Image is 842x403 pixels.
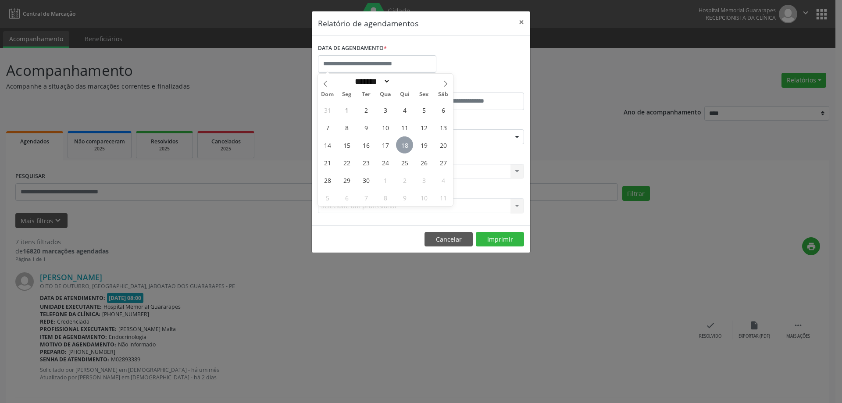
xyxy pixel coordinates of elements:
[434,92,453,97] span: Sáb
[476,232,524,247] button: Imprimir
[377,101,394,118] span: Setembro 3, 2025
[319,101,336,118] span: Agosto 31, 2025
[423,79,524,93] label: ATÉ
[377,189,394,206] span: Outubro 8, 2025
[337,92,357,97] span: Seg
[435,189,452,206] span: Outubro 11, 2025
[376,92,395,97] span: Qua
[319,154,336,171] span: Setembro 21, 2025
[377,154,394,171] span: Setembro 24, 2025
[396,189,413,206] span: Outubro 9, 2025
[319,189,336,206] span: Outubro 5, 2025
[338,171,355,189] span: Setembro 29, 2025
[396,119,413,136] span: Setembro 11, 2025
[319,119,336,136] span: Setembro 7, 2025
[338,136,355,153] span: Setembro 15, 2025
[396,171,413,189] span: Outubro 2, 2025
[415,101,432,118] span: Setembro 5, 2025
[435,154,452,171] span: Setembro 27, 2025
[357,136,375,153] span: Setembro 16, 2025
[425,232,473,247] button: Cancelar
[338,101,355,118] span: Setembro 1, 2025
[377,119,394,136] span: Setembro 10, 2025
[377,171,394,189] span: Outubro 1, 2025
[396,101,413,118] span: Setembro 4, 2025
[396,136,413,153] span: Setembro 18, 2025
[352,77,390,86] select: Month
[319,136,336,153] span: Setembro 14, 2025
[357,101,375,118] span: Setembro 2, 2025
[357,171,375,189] span: Setembro 30, 2025
[338,119,355,136] span: Setembro 8, 2025
[415,136,432,153] span: Setembro 19, 2025
[357,119,375,136] span: Setembro 9, 2025
[396,154,413,171] span: Setembro 25, 2025
[338,154,355,171] span: Setembro 22, 2025
[377,136,394,153] span: Setembro 17, 2025
[415,154,432,171] span: Setembro 26, 2025
[318,92,337,97] span: Dom
[338,189,355,206] span: Outubro 6, 2025
[357,154,375,171] span: Setembro 23, 2025
[395,92,414,97] span: Qui
[414,92,434,97] span: Sex
[415,189,432,206] span: Outubro 10, 2025
[435,136,452,153] span: Setembro 20, 2025
[435,171,452,189] span: Outubro 4, 2025
[415,171,432,189] span: Outubro 3, 2025
[318,42,387,55] label: DATA DE AGENDAMENTO
[513,11,530,33] button: Close
[357,189,375,206] span: Outubro 7, 2025
[435,119,452,136] span: Setembro 13, 2025
[390,77,419,86] input: Year
[357,92,376,97] span: Ter
[319,171,336,189] span: Setembro 28, 2025
[318,18,418,29] h5: Relatório de agendamentos
[435,101,452,118] span: Setembro 6, 2025
[415,119,432,136] span: Setembro 12, 2025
